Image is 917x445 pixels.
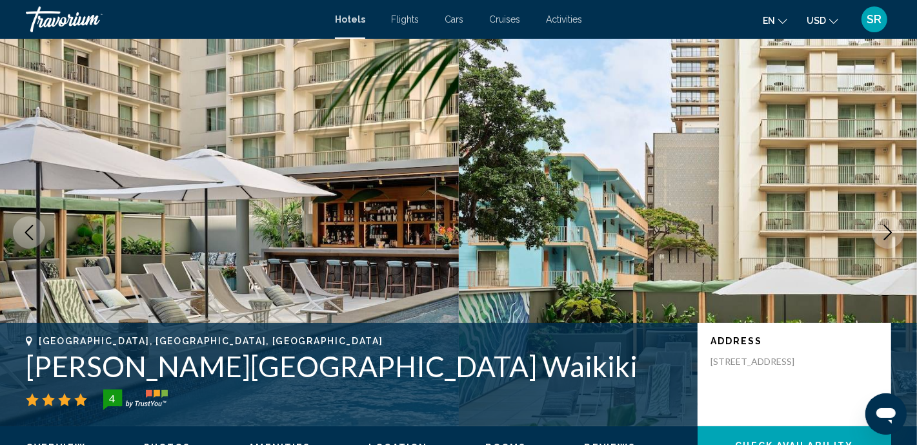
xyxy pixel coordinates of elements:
span: SR [867,13,882,26]
a: Flights [391,14,419,25]
a: Travorium [26,6,322,32]
h1: [PERSON_NAME][GEOGRAPHIC_DATA] Waikiki [26,349,685,383]
a: Cars [445,14,463,25]
a: Activities [546,14,582,25]
a: Hotels [335,14,365,25]
span: [GEOGRAPHIC_DATA], [GEOGRAPHIC_DATA], [GEOGRAPHIC_DATA] [39,336,383,346]
button: Change language [763,11,787,30]
p: Address [710,336,878,346]
span: USD [807,16,826,26]
button: User Menu [858,6,891,33]
img: trustyou-badge-hor.svg [103,389,168,410]
iframe: Button to launch messaging window [865,393,907,435]
button: Previous image [13,216,45,249]
p: [STREET_ADDRESS] [710,356,814,367]
button: Change currency [807,11,838,30]
a: Cruises [489,14,520,25]
div: 4 [99,391,125,406]
span: en [763,16,775,26]
button: Next image [872,216,904,249]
